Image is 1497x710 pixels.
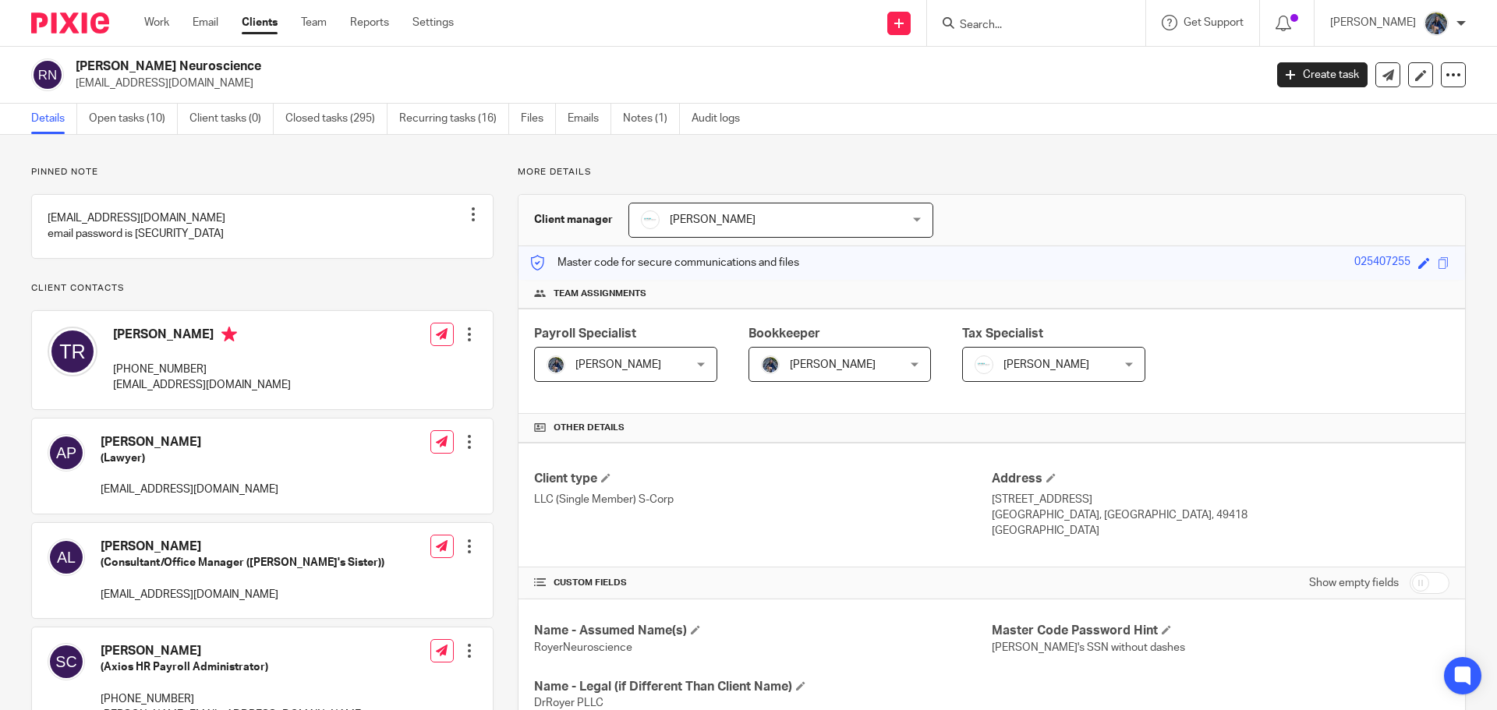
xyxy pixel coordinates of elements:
[193,15,218,30] a: Email
[101,659,364,675] h5: (Axios HR Payroll Administrator)
[101,482,278,497] p: [EMAIL_ADDRESS][DOMAIN_NAME]
[242,15,278,30] a: Clients
[534,327,636,340] span: Payroll Specialist
[101,555,384,570] h5: (Consultant/Office Manager ([PERSON_NAME]'s Sister))
[790,359,876,370] span: [PERSON_NAME]
[534,212,613,228] h3: Client manager
[992,471,1449,487] h4: Address
[113,377,291,393] p: [EMAIL_ADDRESS][DOMAIN_NAME]
[992,623,1449,639] h4: Master Code Password Hint
[534,492,992,507] p: LLC (Single Member) S-Corp
[554,288,646,300] span: Team assignments
[992,642,1185,653] span: [PERSON_NAME]'s SSN without dashes
[554,422,625,434] span: Other details
[31,58,64,91] img: svg%3E
[534,577,992,589] h4: CUSTOM FIELDS
[534,471,992,487] h4: Client type
[530,255,799,270] p: Master code for secure communications and files
[1424,11,1449,36] img: 20210918_184149%20(2).jpg
[1309,575,1399,591] label: Show empty fields
[101,587,384,602] p: [EMAIL_ADDRESS][DOMAIN_NAME]
[31,12,109,34] img: Pixie
[285,104,388,134] a: Closed tasks (295)
[534,642,632,653] span: RoyerNeuroscience
[113,327,291,346] h4: [PERSON_NAME]
[48,539,85,576] img: svg%3E
[144,15,169,30] a: Work
[1184,17,1244,28] span: Get Support
[958,19,1099,33] input: Search
[31,282,494,295] p: Client contacts
[31,104,77,134] a: Details
[101,450,278,466] h5: (Lawyer)
[31,166,494,178] p: Pinned note
[76,76,1254,91] p: [EMAIL_ADDRESS][DOMAIN_NAME]
[1003,359,1089,370] span: [PERSON_NAME]
[761,355,780,374] img: 20210918_184149%20(2).jpg
[101,643,364,659] h4: [PERSON_NAME]
[962,327,1043,340] span: Tax Specialist
[350,15,389,30] a: Reports
[412,15,454,30] a: Settings
[748,327,820,340] span: Bookkeeper
[641,210,660,229] img: _Logo.png
[992,523,1449,539] p: [GEOGRAPHIC_DATA]
[189,104,274,134] a: Client tasks (0)
[48,643,85,680] img: svg%3E
[992,492,1449,507] p: [STREET_ADDRESS]
[1330,15,1416,30] p: [PERSON_NAME]
[692,104,752,134] a: Audit logs
[568,104,611,134] a: Emails
[113,362,291,377] p: [PHONE_NUMBER]
[534,623,992,639] h4: Name - Assumed Name(s)
[101,539,384,555] h4: [PERSON_NAME]
[992,507,1449,523] p: [GEOGRAPHIC_DATA], [GEOGRAPHIC_DATA], 49418
[101,691,364,707] p: [PHONE_NUMBER]
[521,104,556,134] a: Files
[221,327,237,342] i: Primary
[975,355,993,374] img: _Logo.png
[399,104,509,134] a: Recurring tasks (16)
[1354,254,1410,272] div: 025407255
[101,434,278,450] h4: [PERSON_NAME]
[518,166,1466,178] p: More details
[534,698,603,708] span: DrRoyer PLLC
[1277,62,1368,87] a: Create task
[48,434,85,472] img: svg%3E
[534,679,992,695] h4: Name - Legal (if Different Than Client Name)
[575,359,661,370] span: [PERSON_NAME]
[76,58,1018,75] h2: [PERSON_NAME] Neuroscience
[48,327,97,376] img: svg%3E
[301,15,327,30] a: Team
[623,104,680,134] a: Notes (1)
[89,104,178,134] a: Open tasks (10)
[670,214,756,225] span: [PERSON_NAME]
[547,355,565,374] img: 20210918_184149%20(2).jpg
